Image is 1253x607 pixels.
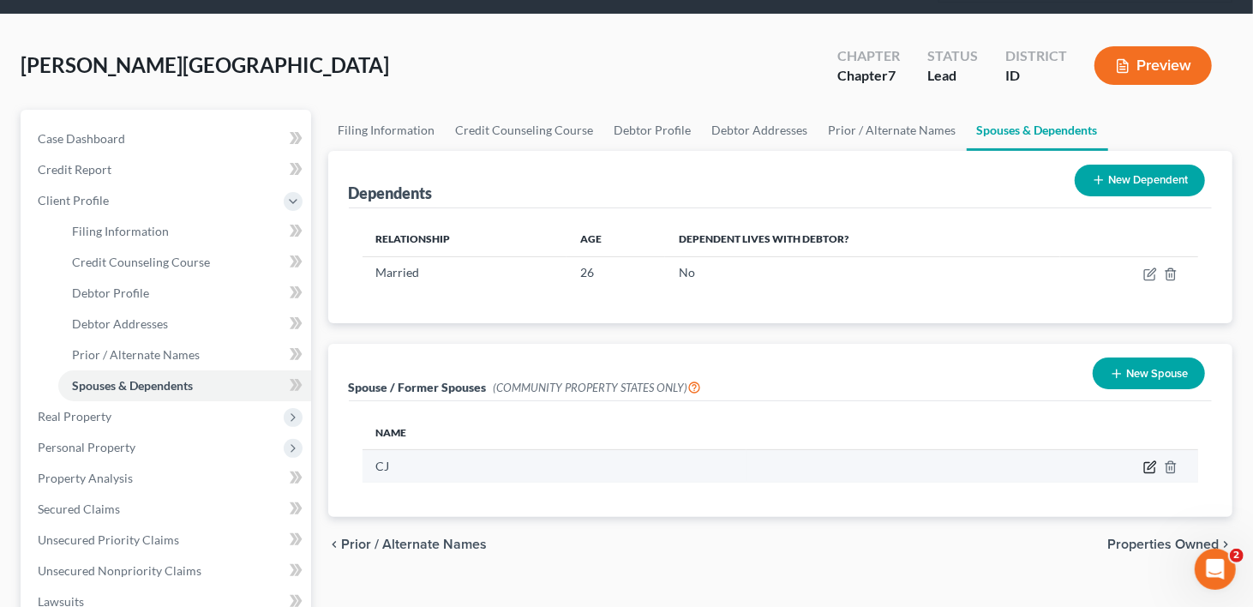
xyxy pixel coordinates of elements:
[888,67,896,83] span: 7
[38,471,133,485] span: Property Analysis
[363,256,567,289] td: Married
[1230,549,1244,562] span: 2
[446,110,604,151] a: Credit Counseling Course
[1075,165,1205,196] button: New Dependent
[58,370,311,401] a: Spouses & Dependents
[567,256,664,289] td: 26
[24,154,311,185] a: Credit Report
[72,255,210,269] span: Credit Counseling Course
[24,525,311,556] a: Unsecured Priority Claims
[38,409,111,424] span: Real Property
[1093,358,1205,389] button: New Spouse
[72,285,149,300] span: Debtor Profile
[665,222,1061,256] th: Dependent lives with debtor?
[567,222,664,256] th: Age
[24,123,311,154] a: Case Dashboard
[494,381,702,394] span: (COMMUNITY PROPERTY STATES ONLY)
[967,110,1108,151] a: Spouses & Dependents
[342,538,488,551] span: Prior / Alternate Names
[349,183,433,203] div: Dependents
[38,563,201,578] span: Unsecured Nonpriority Claims
[1005,46,1067,66] div: District
[38,131,125,146] span: Case Dashboard
[38,162,111,177] span: Credit Report
[363,222,567,256] th: Relationship
[349,380,487,394] span: Spouse / Former Spouses
[38,440,135,454] span: Personal Property
[1219,538,1232,551] i: chevron_right
[38,532,179,547] span: Unsecured Priority Claims
[58,278,311,309] a: Debtor Profile
[58,340,311,370] a: Prior / Alternate Names
[58,309,311,340] a: Debtor Addresses
[1094,46,1212,85] button: Preview
[328,110,446,151] a: Filing Information
[363,415,746,449] th: Name
[1107,538,1232,551] button: Properties Owned chevron_right
[21,52,389,77] span: [PERSON_NAME][GEOGRAPHIC_DATA]
[58,216,311,247] a: Filing Information
[24,494,311,525] a: Secured Claims
[38,502,120,516] span: Secured Claims
[363,450,746,483] td: CJ
[72,378,193,393] span: Spouses & Dependents
[1107,538,1219,551] span: Properties Owned
[818,110,967,151] a: Prior / Alternate Names
[24,463,311,494] a: Property Analysis
[1005,66,1067,86] div: ID
[328,538,488,551] button: chevron_left Prior / Alternate Names
[837,46,900,66] div: Chapter
[328,538,342,551] i: chevron_left
[1195,549,1236,590] iframe: Intercom live chat
[24,556,311,586] a: Unsecured Nonpriority Claims
[665,256,1061,289] td: No
[58,247,311,278] a: Credit Counseling Course
[702,110,818,151] a: Debtor Addresses
[72,224,169,238] span: Filing Information
[837,66,900,86] div: Chapter
[72,316,168,331] span: Debtor Addresses
[927,46,978,66] div: Status
[604,110,702,151] a: Debtor Profile
[38,193,109,207] span: Client Profile
[72,347,200,362] span: Prior / Alternate Names
[927,66,978,86] div: Lead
